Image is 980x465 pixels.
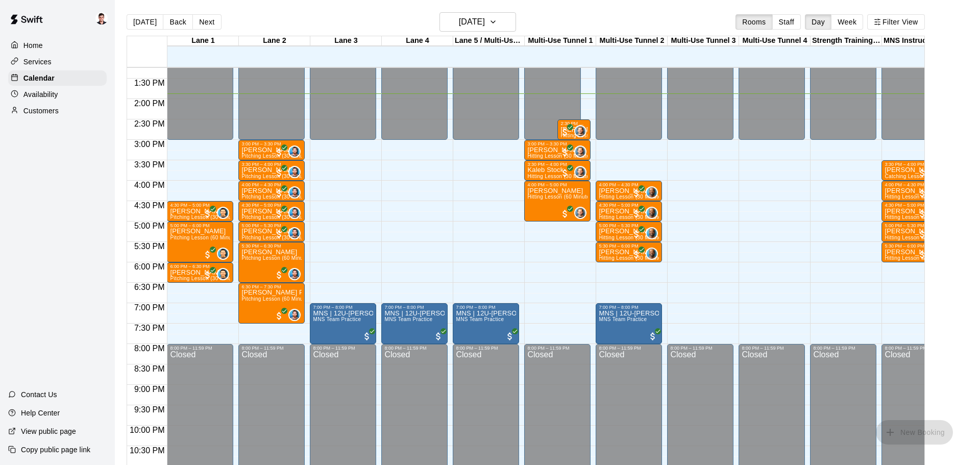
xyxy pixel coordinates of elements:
div: 4:00 PM – 4:30 PM: Deuce Chanos [238,181,305,201]
div: 3:00 PM – 3:30 PM [241,141,302,146]
span: Hitting Lesson (30 Minutes) [527,174,594,179]
div: 3:00 PM – 3:30 PM [527,141,587,146]
div: 7:00 PM – 8:00 PM [599,305,659,310]
img: Jacob Crooks [289,167,300,177]
div: Lane 1 [167,36,239,46]
span: All customers have paid [917,188,927,199]
span: MNS Team Practice [456,316,504,322]
div: 4:30 PM – 5:00 PM [170,203,230,208]
span: 8:00 PM [132,344,167,353]
div: 8:00 PM – 11:59 PM [456,346,516,351]
div: 3:30 PM – 4:00 PM [527,162,587,167]
div: 7:00 PM – 8:00 PM [384,305,445,310]
span: All customers have paid [648,331,658,341]
span: All customers have paid [631,188,642,199]
div: Nik Crouch [574,166,586,178]
p: Availability [23,89,58,100]
button: Rooms [736,14,772,30]
div: Jacob Crooks [288,227,301,239]
div: Home [8,38,107,53]
div: Gonzo Gonzalez [217,268,229,280]
span: 6:00 PM [132,262,167,271]
p: View public page [21,426,76,436]
div: 5:30 PM – 6:30 PM [241,243,302,249]
div: 4:00 PM – 4:30 PM: Deuce Chanos [596,181,662,201]
div: Multi-Use Tunnel 4 [739,36,811,46]
div: 7:00 PM – 8:00 PM [456,305,516,310]
div: 2:30 PM – 3:00 PM: Dav Christensen [557,119,591,140]
span: Jacob Crooks [292,309,301,321]
div: 6:30 PM – 7:30 PM [241,284,302,289]
div: 4:30 PM – 5:00 PM: Deuce Chanos [596,201,662,222]
span: Pitching Lesson (30 Minutes) [170,214,240,220]
img: Jacob Crooks [289,269,300,279]
div: 8:00 PM – 11:59 PM [170,346,230,351]
div: 7:00 PM – 8:00 PM [313,305,373,310]
div: 8:00 PM – 11:59 PM [313,346,373,351]
span: Hitting Lesson (60 Minutes) [527,194,594,200]
div: Lane 3 [310,36,382,46]
div: Jacob Crooks [288,186,301,199]
span: Hitting Lesson (30 Minutes) [599,194,666,200]
span: Jacob Crooks [292,227,301,239]
span: 3:00 PM [132,140,167,149]
p: Services [23,57,52,67]
span: All customers have paid [203,209,213,219]
span: All customers have paid [362,331,372,341]
div: Chie Gunner [646,186,658,199]
div: 4:00 PM – 4:30 PM [241,182,302,187]
a: Calendar [8,70,107,86]
div: 5:00 PM – 5:30 PM [885,223,945,228]
span: Pitching Lesson (60 Minutes) [170,235,240,240]
span: Nik Crouch [578,207,586,219]
div: 5:00 PM – 5:30 PM: Deuce Chanos [596,222,662,242]
button: Back [163,14,193,30]
a: Services [8,54,107,69]
div: 3:30 PM – 4:00 PM: Anthony Mazza [881,160,948,181]
div: 4:30 PM – 5:00 PM [241,203,302,208]
p: Contact Us [21,389,57,400]
div: 5:00 PM – 5:30 PM [241,223,302,228]
div: 7:00 PM – 8:00 PM: MNS | 12U-WOEHRLE (PRACTICE) [310,303,376,344]
span: Pitching Lesson (30 Minutes) [241,235,312,240]
span: MNS Team Practice [313,316,361,322]
span: All customers have paid [274,148,284,158]
p: Calendar [23,73,55,83]
span: All customers have paid [203,250,213,260]
span: 7:00 PM [132,303,167,312]
span: All customers have paid [631,250,642,260]
div: 4:00 PM – 4:30 PM: Deuce Chanos [881,181,948,201]
div: Multi-Use Tunnel 1 [525,36,596,46]
span: 4:00 PM [132,181,167,189]
img: Jacob Crooks [289,187,300,198]
span: Hitting Lesson (30 Minutes) [599,235,666,240]
div: 8:00 PM – 11:59 PM [670,346,730,351]
div: 8:00 PM – 11:59 PM [527,346,587,351]
span: All customers have paid [560,127,570,137]
div: 5:30 PM – 6:00 PM [885,243,945,249]
span: All customers have paid [631,209,642,219]
img: Nik Crouch [575,208,585,218]
span: 6:30 PM [132,283,167,291]
span: All customers have paid [274,168,284,178]
div: Jacob Crooks [288,145,301,158]
div: Jacob Crooks [288,268,301,280]
span: All customers have paid [433,331,444,341]
span: Pitching Lesson (60 Minutes) [241,296,312,302]
span: All customers have paid [274,229,284,239]
div: Jacob Crooks [288,207,301,219]
div: 7:00 PM – 8:00 PM: MNS | 12U-WOEHRLE (PRACTICE) [596,303,662,344]
div: Lane 4 [382,36,453,46]
a: Customers [8,103,107,118]
img: Jacob Crooks [289,310,300,320]
div: 3:30 PM – 4:00 PM [241,162,302,167]
div: 5:30 PM – 6:00 PM [599,243,659,249]
div: Chie Gunner [646,248,658,260]
span: 9:00 PM [132,385,167,394]
div: 3:30 PM – 4:00 PM: Kolson Gilliha [238,160,305,181]
span: Nik Crouch [578,145,586,158]
button: Day [805,14,831,30]
button: Filter View [867,14,924,30]
div: 3:00 PM – 3:30 PM: William Pepper [524,140,591,160]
